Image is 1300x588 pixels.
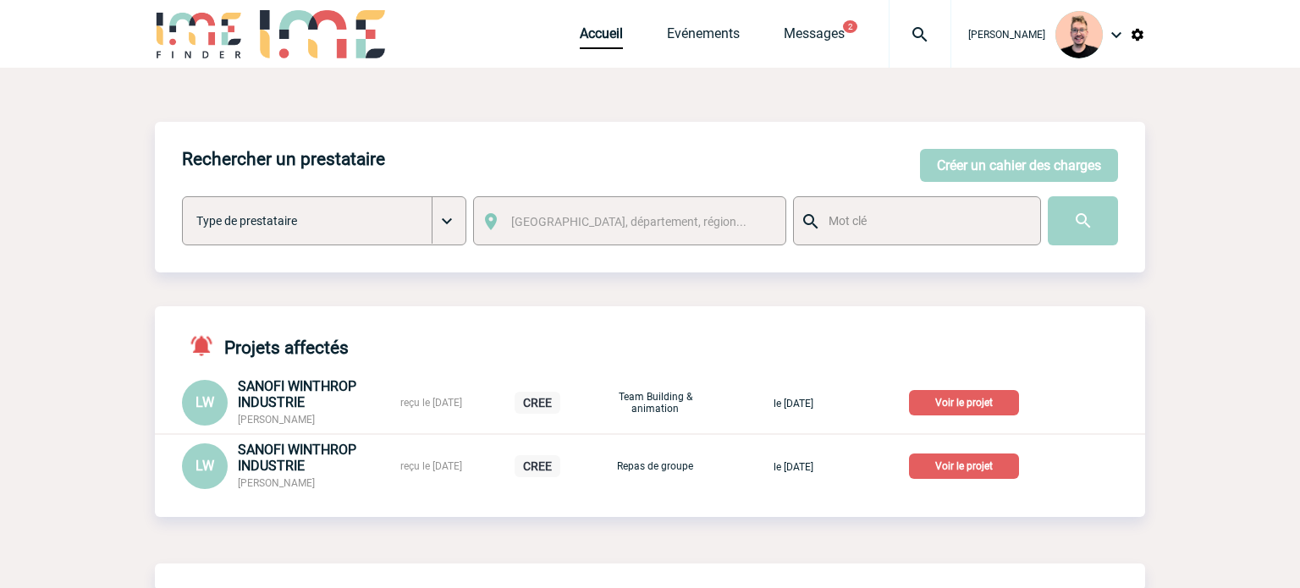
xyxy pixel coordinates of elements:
a: Voir le projet [909,393,1026,409]
img: notifications-active-24-px-r.png [189,333,224,358]
p: Voir le projet [909,390,1019,415]
span: le [DATE] [774,398,813,409]
button: 2 [843,20,857,33]
a: Messages [784,25,845,49]
a: Accueil [580,25,623,49]
span: reçu le [DATE] [400,460,462,472]
span: [GEOGRAPHIC_DATA], département, région... [511,215,746,228]
p: Voir le projet [909,453,1019,479]
input: Submit [1048,196,1118,245]
p: CREE [515,392,560,414]
p: CREE [515,455,560,477]
input: Mot clé [824,210,1025,232]
h4: Projets affectés [182,333,349,358]
span: [PERSON_NAME] [238,414,315,426]
span: [PERSON_NAME] [238,477,315,489]
a: Evénements [667,25,740,49]
span: SANOFI WINTHROP INDUSTRIE [238,442,356,474]
a: Voir le projet [909,457,1026,473]
h4: Rechercher un prestataire [182,149,385,169]
span: LW [196,458,214,474]
img: 129741-1.png [1055,11,1103,58]
span: [PERSON_NAME] [968,29,1045,41]
img: IME-Finder [155,10,243,58]
span: SANOFI WINTHROP INDUSTRIE [238,378,356,410]
p: Team Building & animation [613,391,697,415]
span: le [DATE] [774,461,813,473]
span: LW [196,394,214,410]
span: reçu le [DATE] [400,397,462,409]
p: Repas de groupe [613,460,697,472]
